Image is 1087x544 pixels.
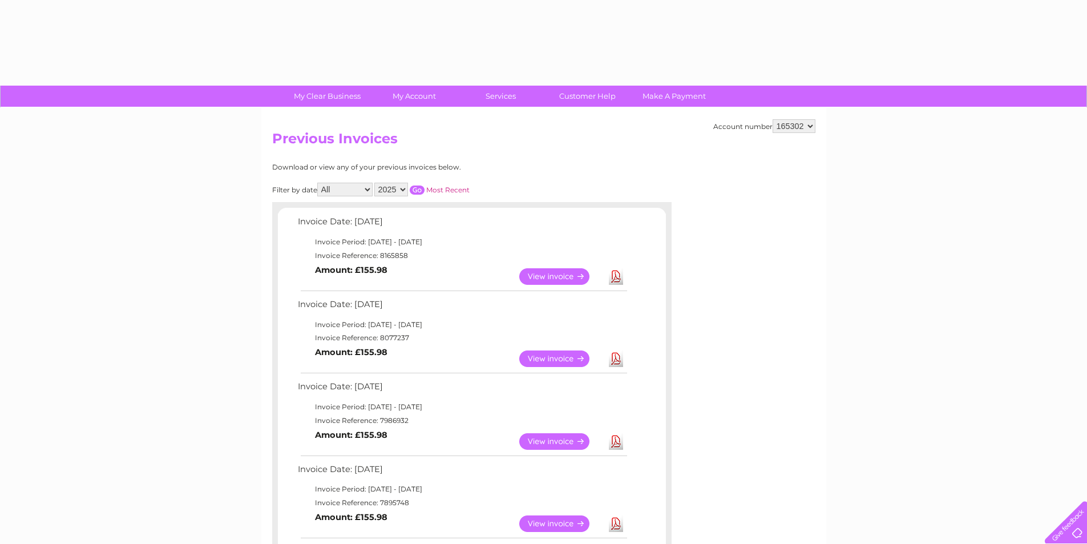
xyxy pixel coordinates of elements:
[295,318,629,332] td: Invoice Period: [DATE] - [DATE]
[295,414,629,428] td: Invoice Reference: 7986932
[609,515,623,532] a: Download
[519,515,603,532] a: View
[315,265,387,275] b: Amount: £155.98
[280,86,374,107] a: My Clear Business
[295,249,629,263] td: Invoice Reference: 8165858
[627,86,721,107] a: Make A Payment
[295,331,629,345] td: Invoice Reference: 8077237
[519,268,603,285] a: View
[295,482,629,496] td: Invoice Period: [DATE] - [DATE]
[295,297,629,318] td: Invoice Date: [DATE]
[272,163,572,171] div: Download or view any of your previous invoices below.
[367,86,461,107] a: My Account
[295,462,629,483] td: Invoice Date: [DATE]
[315,347,387,357] b: Amount: £155.98
[519,350,603,367] a: View
[454,86,548,107] a: Services
[295,235,629,249] td: Invoice Period: [DATE] - [DATE]
[315,430,387,440] b: Amount: £155.98
[609,268,623,285] a: Download
[295,379,629,400] td: Invoice Date: [DATE]
[519,433,603,450] a: View
[609,350,623,367] a: Download
[609,433,623,450] a: Download
[272,131,815,152] h2: Previous Invoices
[295,496,629,510] td: Invoice Reference: 7895748
[295,400,629,414] td: Invoice Period: [DATE] - [DATE]
[426,186,470,194] a: Most Recent
[315,512,387,522] b: Amount: £155.98
[713,119,815,133] div: Account number
[272,183,572,196] div: Filter by date
[540,86,635,107] a: Customer Help
[295,214,629,235] td: Invoice Date: [DATE]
